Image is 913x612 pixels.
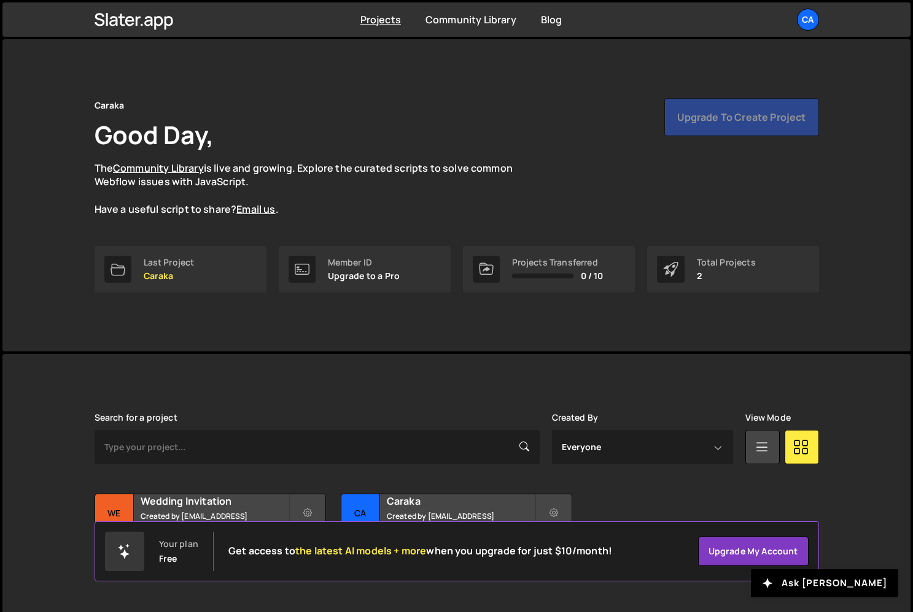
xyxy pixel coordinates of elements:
label: View Mode [745,413,791,423]
small: Created by [EMAIL_ADDRESS][DOMAIN_NAME] [387,511,535,532]
h2: Caraka [387,494,535,508]
span: 0 / 10 [581,271,604,281]
input: Type your project... [95,430,540,464]
div: We [95,494,134,533]
button: Ask [PERSON_NAME] [751,569,898,597]
div: Member ID [328,258,400,267]
a: Blog [541,13,562,26]
h2: Wedding Invitation [141,494,289,508]
p: The is live and growing. Explore the curated scripts to solve common Webflow issues with JavaScri... [95,161,537,216]
a: Projects [360,13,401,26]
a: Ca [797,9,819,31]
a: Email us [236,202,275,216]
label: Search for a project [95,413,177,423]
a: We Wedding Invitation Created by [EMAIL_ADDRESS][DOMAIN_NAME] 37 pages, last updated by over [DATE] [95,494,326,570]
h2: Get access to when you upgrade for just $10/month! [228,545,612,557]
div: Last Project [144,258,195,267]
a: Community Library [425,13,516,26]
h1: Good Day, [95,118,214,151]
div: Projects Transferred [512,258,604,267]
div: Free [159,554,177,564]
div: Caraka [95,98,125,113]
div: Total Projects [697,258,756,267]
label: Created By [552,413,599,423]
span: the latest AI models + more [295,544,426,557]
a: Ca Caraka Created by [EMAIL_ADDRESS][DOMAIN_NAME] 25 pages, last updated by [DATE] [341,494,572,570]
div: Ca [341,494,380,533]
p: Upgrade to a Pro [328,271,400,281]
div: Your plan [159,539,198,549]
p: Caraka [144,271,195,281]
a: Community Library [113,161,204,175]
p: 2 [697,271,756,281]
a: Last Project Caraka [95,246,266,293]
small: Created by [EMAIL_ADDRESS][DOMAIN_NAME] [141,511,289,532]
a: Upgrade my account [698,537,809,566]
